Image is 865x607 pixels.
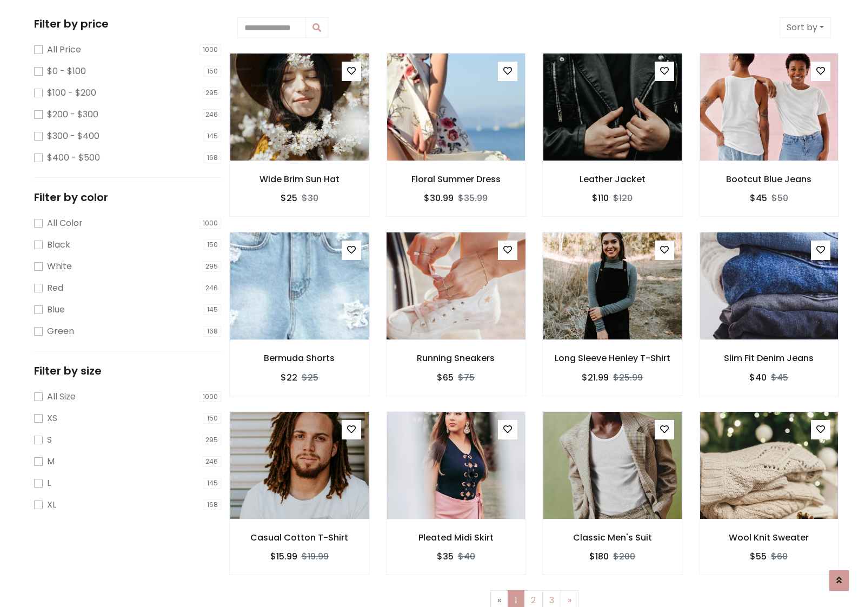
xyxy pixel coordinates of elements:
[204,499,221,510] span: 168
[47,282,63,295] label: Red
[543,532,682,543] h6: Classic Men's Suit
[230,353,369,363] h6: Bermuda Shorts
[47,412,57,425] label: XS
[458,371,475,384] del: $75
[47,303,65,316] label: Blue
[204,66,221,77] span: 150
[199,391,221,402] span: 1000
[543,174,682,184] h6: Leather Jacket
[771,550,788,563] del: $60
[202,456,221,467] span: 246
[613,550,635,563] del: $200
[47,108,98,121] label: $200 - $300
[568,594,571,606] span: »
[47,238,70,251] label: Black
[281,193,297,203] h6: $25
[582,372,609,383] h6: $21.99
[387,174,526,184] h6: Floral Summer Dress
[47,498,56,511] label: XL
[613,192,633,204] del: $120
[592,193,609,203] h6: $110
[387,353,526,363] h6: Running Sneakers
[47,477,51,490] label: L
[47,65,86,78] label: $0 - $100
[700,174,839,184] h6: Bootcut Blue Jeans
[613,371,643,384] del: $25.99
[47,43,81,56] label: All Price
[47,455,55,468] label: M
[749,372,767,383] h6: $40
[47,260,72,273] label: White
[47,217,83,230] label: All Color
[302,192,318,204] del: $30
[302,371,318,384] del: $25
[34,191,221,204] h5: Filter by color
[780,17,831,38] button: Sort by
[437,551,454,562] h6: $35
[589,551,609,562] h6: $180
[281,372,297,383] h6: $22
[204,239,221,250] span: 150
[47,86,96,99] label: $100 - $200
[771,192,788,204] del: $50
[47,325,74,338] label: Green
[750,193,767,203] h6: $45
[458,550,475,563] del: $40
[204,413,221,424] span: 150
[302,550,329,563] del: $19.99
[437,372,454,383] h6: $65
[700,353,839,363] h6: Slim Fit Denim Jeans
[230,532,369,543] h6: Casual Cotton T-Shirt
[204,152,221,163] span: 168
[204,326,221,337] span: 168
[202,435,221,445] span: 295
[230,174,369,184] h6: Wide Brim Sun Hat
[47,151,100,164] label: $400 - $500
[47,390,76,403] label: All Size
[34,17,221,30] h5: Filter by price
[458,192,488,204] del: $35.99
[204,304,221,315] span: 145
[199,44,221,55] span: 1000
[700,532,839,543] h6: Wool Knit Sweater
[202,88,221,98] span: 295
[204,478,221,489] span: 145
[387,532,526,543] h6: Pleated Midi Skirt
[204,131,221,142] span: 145
[424,193,454,203] h6: $30.99
[771,371,788,384] del: $45
[202,109,221,120] span: 246
[202,261,221,272] span: 295
[543,353,682,363] h6: Long Sleeve Henley T-Shirt
[47,433,52,446] label: S
[34,364,221,377] h5: Filter by size
[199,218,221,229] span: 1000
[270,551,297,562] h6: $15.99
[47,130,99,143] label: $300 - $400
[750,551,767,562] h6: $55
[202,283,221,294] span: 246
